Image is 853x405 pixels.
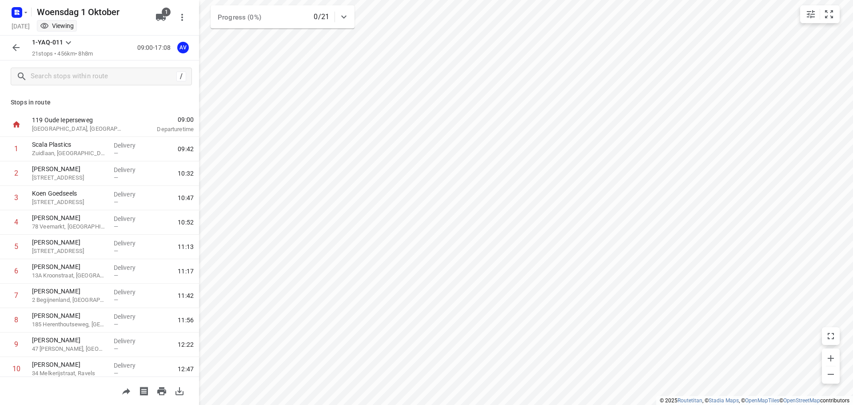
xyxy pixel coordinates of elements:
span: 11:13 [178,242,194,251]
span: 09:42 [178,144,194,153]
p: 128 Blaasveldstraat, Willebroek [32,173,107,182]
p: Delivery [114,288,147,297]
a: Routetitan [678,397,702,404]
span: Print route [153,386,171,395]
span: 10:32 [178,169,194,178]
span: — [114,150,118,156]
p: Delivery [114,165,147,174]
a: Stadia Maps [709,397,739,404]
div: 7 [14,291,18,300]
span: 12:47 [178,365,194,373]
span: — [114,272,118,279]
span: Download route [171,386,188,395]
p: Delivery [114,312,147,321]
p: Scala Plastics [32,140,107,149]
span: — [114,199,118,205]
p: 2 Begijnenland, [GEOGRAPHIC_DATA] [32,296,107,305]
p: 09:00-17:08 [137,43,174,52]
p: [PERSON_NAME] [32,213,107,222]
span: — [114,223,118,230]
p: Delivery [114,263,147,272]
p: 185 Herenthoutseweg, Herentals [32,320,107,329]
p: 13A Kroonstraat, Heist-op-den-Berg [32,271,107,280]
button: 1 [152,8,170,26]
span: Assigned to Axel Verzele [174,43,192,52]
span: — [114,297,118,303]
span: — [114,174,118,181]
p: 13 Stationsstraat, Mechelen [32,198,107,207]
span: — [114,321,118,328]
div: 8 [14,316,18,324]
div: 1 [14,144,18,153]
p: [PERSON_NAME] [32,238,107,247]
span: 1 [162,8,171,16]
p: 1-YAQ-011 [32,38,63,47]
p: 21 stops • 456km • 8h8m [32,50,93,58]
p: [PERSON_NAME] [32,262,107,271]
button: Map settings [802,5,820,23]
div: 9 [14,340,18,349]
p: Delivery [114,190,147,199]
div: 6 [14,267,18,275]
input: Search stops within route [31,70,176,84]
div: Progress (0%)0/21 [211,5,355,28]
li: © 2025 , © , © © contributors [660,397,849,404]
p: Delivery [114,361,147,370]
span: Progress (0%) [218,13,261,21]
p: [GEOGRAPHIC_DATA], [GEOGRAPHIC_DATA] [32,124,124,133]
p: 78 Veemarkt, [GEOGRAPHIC_DATA] [32,222,107,231]
div: 5 [14,242,18,251]
div: / [176,72,186,81]
div: 2 [14,169,18,177]
div: 4 [14,218,18,226]
span: 09:00 [135,115,194,124]
span: 11:42 [178,291,194,300]
span: Share route [117,386,135,395]
button: Fit zoom [820,5,838,23]
span: 10:52 [178,218,194,227]
p: Stops in route [11,98,188,107]
span: 12:22 [178,340,194,349]
p: 0/21 [314,12,329,22]
a: OpenStreetMap [783,397,820,404]
p: [PERSON_NAME] [32,360,107,369]
div: Viewing [40,21,74,30]
span: Print shipping labels [135,386,153,395]
p: 47 [PERSON_NAME], [GEOGRAPHIC_DATA] [32,345,107,353]
div: 10 [12,365,20,373]
p: [PERSON_NAME] [32,311,107,320]
span: 11:56 [178,316,194,325]
p: [PERSON_NAME] [32,336,107,345]
p: Delivery [114,141,147,150]
p: Koen Goedseels [32,189,107,198]
span: 10:47 [178,193,194,202]
p: Delivery [114,239,147,248]
p: Delivery [114,214,147,223]
p: Departure time [135,125,194,134]
span: 11:17 [178,267,194,276]
p: 119 Oude Ieperseweg [32,116,124,124]
span: — [114,370,118,377]
p: Zuidlaan, [GEOGRAPHIC_DATA] [32,149,107,158]
p: Delivery [114,337,147,345]
p: 34 Melkerijstraat, Ravels [32,369,107,378]
a: OpenMapTiles [745,397,779,404]
div: small contained button group [800,5,840,23]
p: [PERSON_NAME] [32,287,107,296]
span: — [114,248,118,254]
p: [STREET_ADDRESS] [32,247,107,256]
p: [PERSON_NAME] [32,164,107,173]
span: — [114,345,118,352]
div: 3 [14,193,18,202]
